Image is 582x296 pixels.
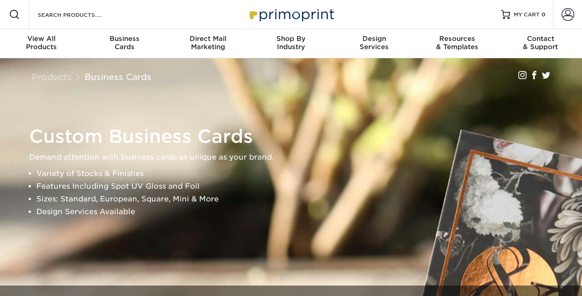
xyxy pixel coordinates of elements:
[36,206,561,218] li: Design Services Available
[83,35,166,43] span: Business
[246,5,336,24] img: Primoprint
[499,29,582,58] a: Contact& Support
[36,180,561,193] li: Features Including Spot UV Gloss and Foil
[332,35,416,43] span: Design
[332,29,416,58] a: DesignServices
[37,9,125,20] input: SEARCH PRODUCTS.....
[499,35,582,43] span: Contact
[514,11,540,19] span: MY CART
[416,35,499,43] span: Resources
[83,35,166,51] div: Cards
[29,125,561,147] h1: Custom Business Cards
[166,29,250,58] a: Direct MailMarketing
[250,29,333,58] a: Shop ByIndustry
[250,35,333,51] div: Industry
[332,35,416,51] div: Services
[32,72,72,82] a: Products
[499,35,582,51] div: & Support
[416,29,499,58] a: Resources& Templates
[166,35,250,51] div: Marketing
[36,167,561,180] li: Variety of Stocks & Finishes
[416,35,499,51] div: & Templates
[542,11,546,18] span: 0
[166,35,250,43] span: Direct Mail
[36,193,561,206] li: Sizes: Standard, European, Square, Mini & More
[85,72,151,82] a: Business Cards
[29,151,561,164] p: Demand attention with business cards as unique as your brand.
[83,29,166,58] a: BusinessCards
[250,35,333,43] span: Shop By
